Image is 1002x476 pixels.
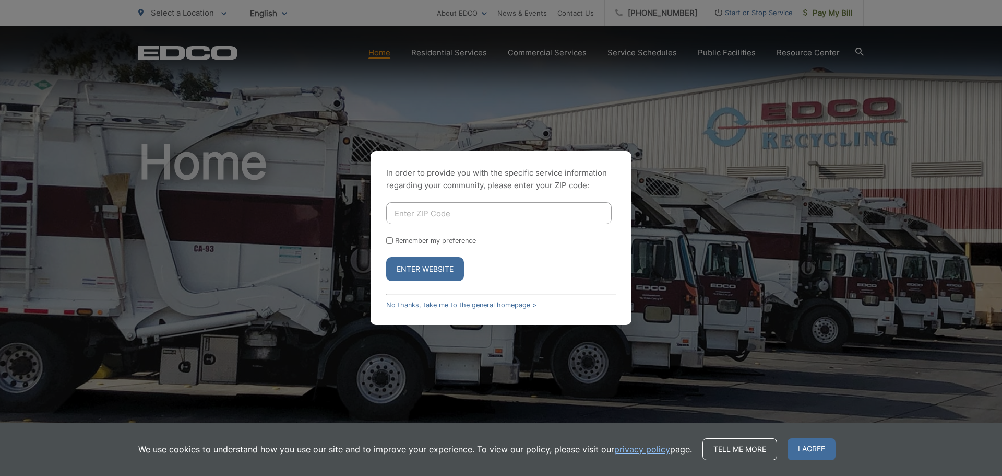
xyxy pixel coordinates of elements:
[395,237,476,245] label: Remember my preference
[386,301,536,309] a: No thanks, take me to the general homepage >
[788,438,836,460] span: I agree
[386,167,616,192] p: In order to provide you with the specific service information regarding your community, please en...
[386,202,612,224] input: Enter ZIP Code
[702,438,777,460] a: Tell me more
[138,443,692,456] p: We use cookies to understand how you use our site and to improve your experience. To view our pol...
[614,443,670,456] a: privacy policy
[386,257,464,281] button: Enter Website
